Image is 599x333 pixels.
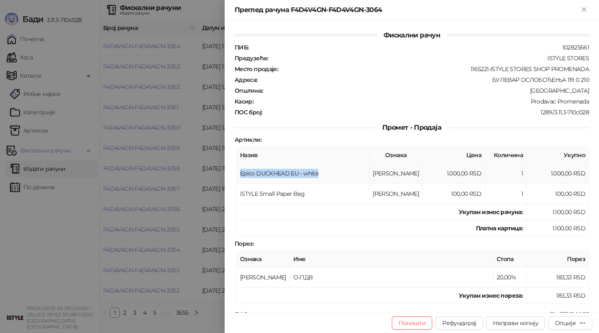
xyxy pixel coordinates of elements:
[235,311,269,318] strong: ПФР време :
[235,240,254,247] strong: Порез :
[235,87,263,94] strong: Општина :
[436,316,483,330] button: Рефундирај
[527,288,589,304] td: 183,33 RSD
[270,311,590,318] div: [DATE] 13:08:33
[527,267,589,288] td: 183,33 RSD
[237,267,290,288] td: [PERSON_NAME]
[369,163,423,184] td: [PERSON_NAME]
[237,184,369,204] td: iSTYLE Small Paper Bag
[235,44,248,51] strong: ПИБ :
[237,251,290,267] th: Ознака
[264,87,590,94] div: [GEOGRAPHIC_DATA]
[459,292,523,299] strong: Укупан износ пореза:
[369,147,423,163] th: Ознака
[527,163,589,184] td: 1.000,00 RSD
[527,204,589,220] td: 1.100,00 RSD
[235,5,579,15] div: Преглед рачуна F4D4V4GN-F4D4V4GN-3064
[237,163,369,184] td: Epico DUCKHEAD EU - white
[548,316,592,330] button: Опције
[485,163,527,184] td: 1
[235,76,257,84] strong: Адреса :
[486,316,545,330] button: Направи копију
[290,251,493,267] th: Име
[235,109,262,116] strong: ПОС број :
[235,136,261,143] strong: Артикли :
[377,31,447,39] span: Фискални рачун
[527,251,589,267] th: Порез
[476,224,523,232] strong: Платна картица :
[423,163,485,184] td: 1.000,00 RSD
[258,76,590,84] div: БУЛЕВАР ОСЛОБОЂЕЊА 119 0 210
[235,65,278,73] strong: Место продаје :
[369,184,423,204] td: [PERSON_NAME]
[459,208,523,216] strong: Укупан износ рачуна :
[290,267,493,288] td: О-ПДВ
[279,65,590,73] div: 1165221-ISTYLE STORES SHOP PROMENADA
[493,251,527,267] th: Стопа
[579,5,589,15] button: Close
[527,184,589,204] td: 100,00 RSD
[485,184,527,204] td: 1
[235,98,253,105] strong: Касир :
[269,54,590,62] div: ISTYLE STORES
[527,147,589,163] th: Укупно
[493,319,538,327] span: Направи копију
[423,147,485,163] th: Цена
[237,147,369,163] th: Назив
[527,220,589,237] td: 1.100,00 RSD
[263,109,590,116] div: 1289/3.11.3-710c028
[376,123,448,131] span: Промет - Продаја
[423,184,485,204] td: 100,00 RSD
[493,267,527,288] td: 20,00%
[485,147,527,163] th: Количина
[254,98,590,105] div: Prodavac Promenada
[392,316,433,330] button: Поништи
[235,54,268,62] strong: Предузеће :
[249,44,590,51] div: 102825661
[555,319,576,327] div: Опције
